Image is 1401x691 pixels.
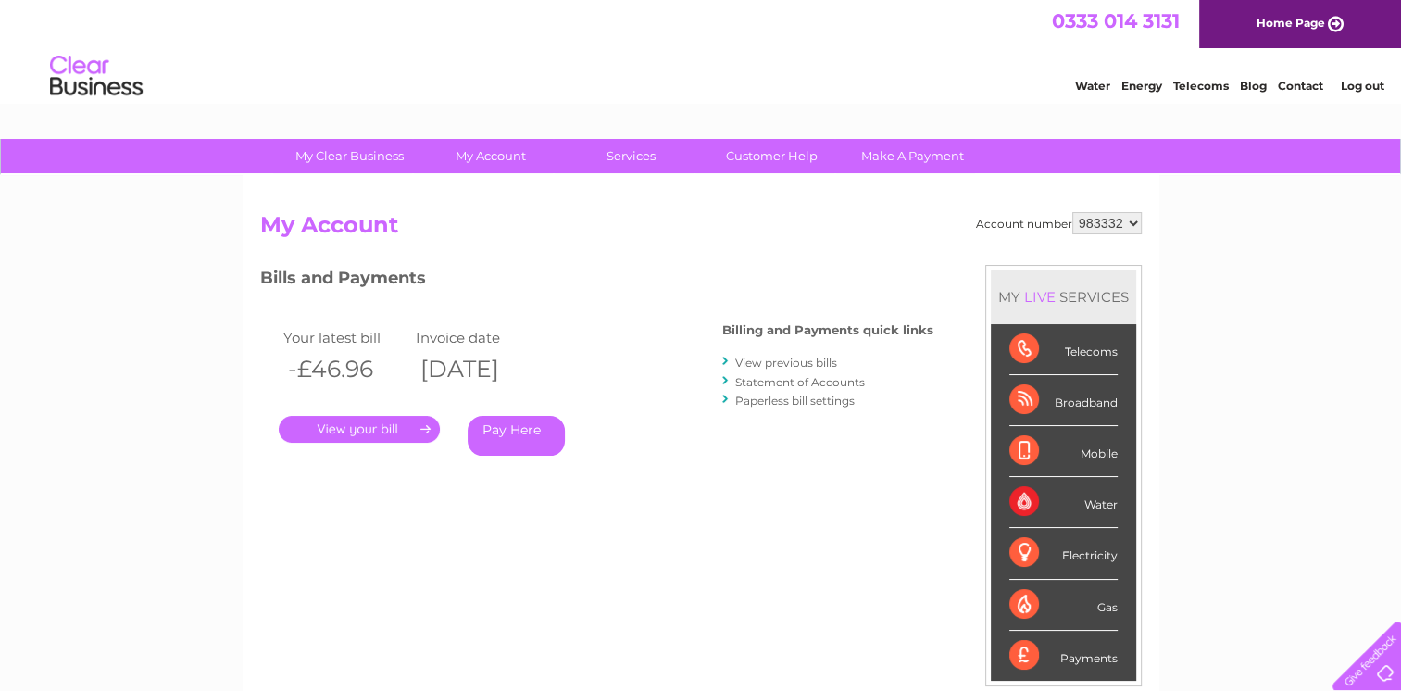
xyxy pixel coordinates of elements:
[260,265,933,297] h3: Bills and Payments
[279,416,440,443] a: .
[1009,528,1118,579] div: Electricity
[260,212,1142,247] h2: My Account
[1340,79,1383,93] a: Log out
[1009,580,1118,631] div: Gas
[1020,288,1059,306] div: LIVE
[279,325,412,350] td: Your latest bill
[1173,79,1229,93] a: Telecoms
[735,394,855,408] a: Paperless bill settings
[414,139,567,173] a: My Account
[735,356,837,370] a: View previous bills
[836,139,989,173] a: Make A Payment
[1075,79,1110,93] a: Water
[1052,9,1180,32] a: 0333 014 3131
[264,10,1139,90] div: Clear Business is a trading name of Verastar Limited (registered in [GEOGRAPHIC_DATA] No. 3667643...
[1009,324,1118,375] div: Telecoms
[722,323,933,337] h4: Billing and Payments quick links
[279,350,412,388] th: -£46.96
[1009,375,1118,426] div: Broadband
[1121,79,1162,93] a: Energy
[1009,477,1118,528] div: Water
[555,139,707,173] a: Services
[1240,79,1267,93] a: Blog
[1278,79,1323,93] a: Contact
[735,375,865,389] a: Statement of Accounts
[411,325,544,350] td: Invoice date
[1009,426,1118,477] div: Mobile
[49,48,144,105] img: logo.png
[468,416,565,456] a: Pay Here
[695,139,848,173] a: Customer Help
[976,212,1142,234] div: Account number
[1009,631,1118,681] div: Payments
[273,139,426,173] a: My Clear Business
[411,350,544,388] th: [DATE]
[991,270,1136,323] div: MY SERVICES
